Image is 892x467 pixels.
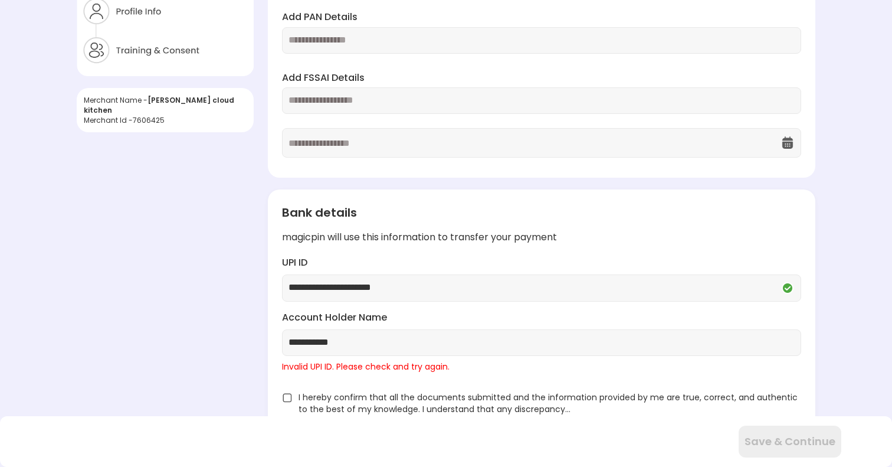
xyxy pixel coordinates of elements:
[84,95,234,115] span: [PERSON_NAME] cloud kitchen
[84,115,247,125] div: Merchant Id - 7606425
[781,136,795,150] img: OcXK764TI_dg1n3pJKAFuNcYfYqBKGvmbXteblFrPew4KBASBbPUoKPFDRZzLe5z5khKOkBCrBseVNl8W_Mqhk0wgJF92Dyy9...
[781,281,795,295] img: Q2VREkDUCX-Nh97kZdnvclHTixewBtwTiuomQU4ttMKm5pUNxe9W_NURYrLCGq_Mmv0UDstOKswiepyQhkhj-wqMpwXa6YfHU...
[282,71,801,85] label: Add FSSAI Details
[739,426,841,458] button: Save & Continue
[282,231,801,244] div: magicpin will use this information to transfer your payment
[282,11,801,24] label: Add PAN Details
[282,204,801,221] div: Bank details
[84,95,247,115] div: Merchant Name -
[282,256,801,270] label: UPI ID
[282,393,293,403] img: unchecked
[299,391,801,415] span: I hereby confirm that all the documents submitted and the information provided by me are true, co...
[282,361,801,373] div: Invalid UPI ID. Please check and try again.
[282,311,801,325] label: Account Holder Name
